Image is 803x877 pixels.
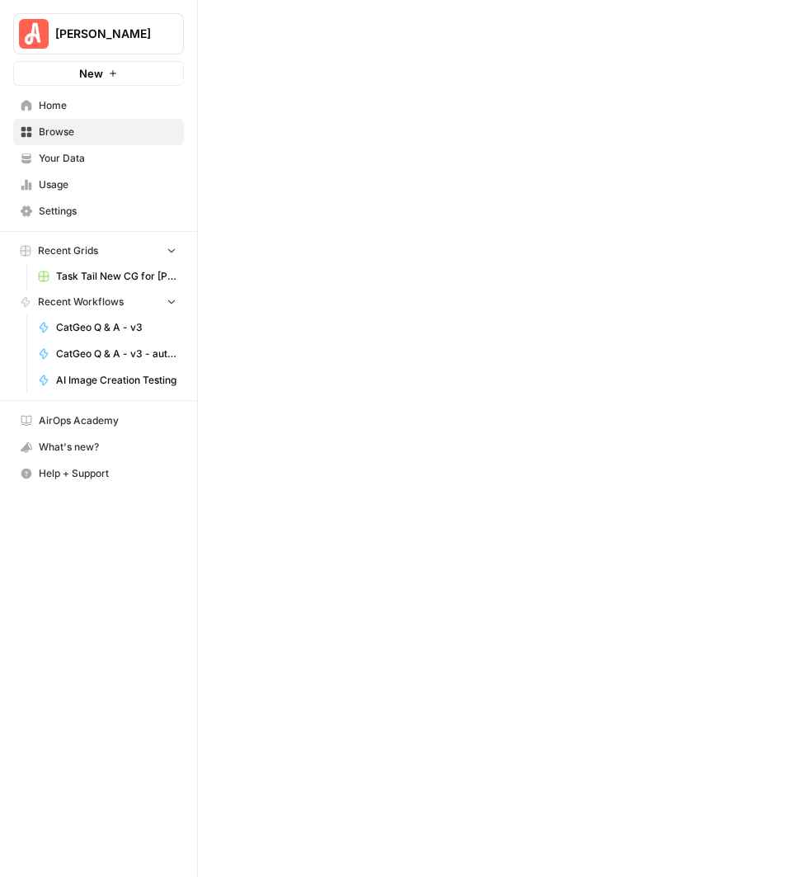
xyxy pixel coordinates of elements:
[13,61,184,86] button: New
[56,347,176,361] span: CatGeo Q & A - v3 - automated
[39,125,176,139] span: Browse
[39,151,176,166] span: Your Data
[13,460,184,487] button: Help + Support
[38,295,124,309] span: Recent Workflows
[13,198,184,224] a: Settings
[13,290,184,314] button: Recent Workflows
[56,373,176,388] span: AI Image Creation Testing
[13,145,184,172] a: Your Data
[13,172,184,198] a: Usage
[13,408,184,434] a: AirOps Academy
[13,119,184,145] a: Browse
[39,177,176,192] span: Usage
[19,19,49,49] img: Angi Logo
[31,263,184,290] a: Task Tail New CG for [PERSON_NAME] Grid
[31,314,184,341] a: CatGeo Q & A - v3
[56,320,176,335] span: CatGeo Q & A - v3
[13,92,184,119] a: Home
[55,26,155,42] span: [PERSON_NAME]
[31,341,184,367] a: CatGeo Q & A - v3 - automated
[13,434,184,460] button: What's new?
[38,243,98,258] span: Recent Grids
[31,367,184,394] a: AI Image Creation Testing
[39,466,176,481] span: Help + Support
[39,204,176,219] span: Settings
[39,98,176,113] span: Home
[13,13,184,54] button: Workspace: Angi
[39,413,176,428] span: AirOps Academy
[56,269,176,284] span: Task Tail New CG for [PERSON_NAME] Grid
[79,65,103,82] span: New
[14,435,183,460] div: What's new?
[13,238,184,263] button: Recent Grids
